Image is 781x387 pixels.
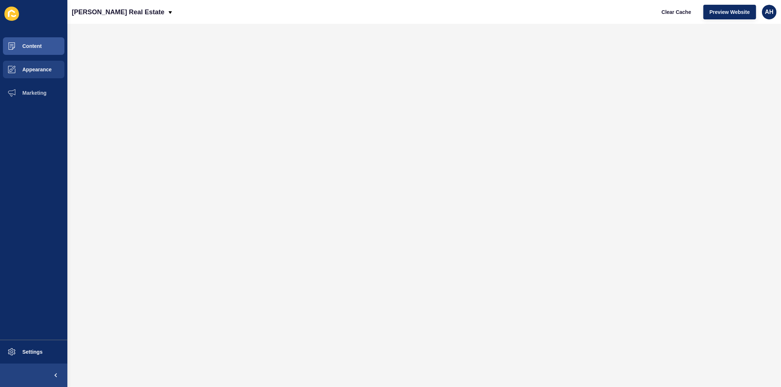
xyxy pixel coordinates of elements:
span: Clear Cache [662,8,691,16]
button: Clear Cache [655,5,698,19]
span: Preview Website [710,8,750,16]
span: AH [765,8,773,16]
p: [PERSON_NAME] Real Estate [72,3,164,21]
button: Preview Website [703,5,756,19]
